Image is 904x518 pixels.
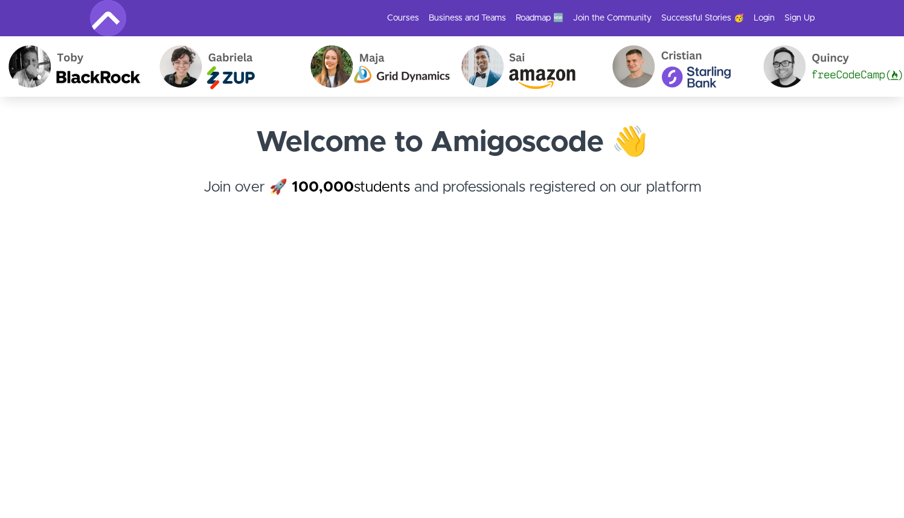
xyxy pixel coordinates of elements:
a: Successful Stories 🥳 [661,12,744,24]
a: Courses [387,12,419,24]
img: Gabriela [151,36,302,97]
img: Maja [302,36,453,97]
h4: Join over 🚀 and professionals registered on our platform [90,176,815,220]
strong: Welcome to Amigoscode 👋 [256,128,648,157]
a: Business and Teams [429,12,506,24]
a: Login [754,12,775,24]
img: Sai [453,36,604,97]
img: Cristian [604,36,755,97]
a: Join the Community [573,12,652,24]
a: Sign Up [784,12,815,24]
a: 100,000students [292,180,410,195]
strong: 100,000 [292,180,354,195]
a: Roadmap 🆕 [516,12,563,24]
